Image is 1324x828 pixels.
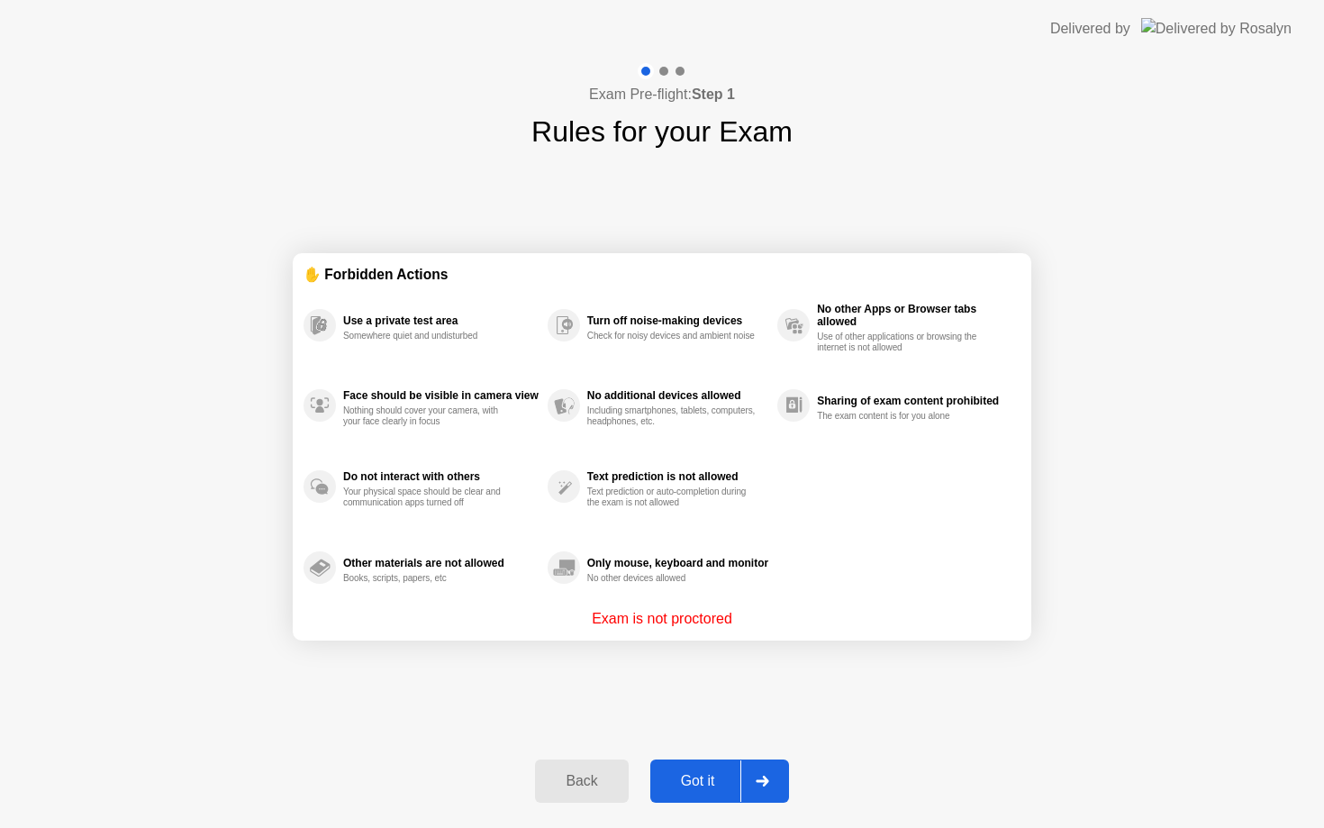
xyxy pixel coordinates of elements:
[587,573,757,584] div: No other devices allowed
[817,411,987,422] div: The exam content is for you alone
[587,487,757,508] div: Text prediction or auto-completion during the exam is not allowed
[540,773,622,789] div: Back
[343,573,513,584] div: Books, scripts, papers, etc
[343,470,539,483] div: Do not interact with others
[817,303,1011,328] div: No other Apps or Browser tabs allowed
[343,314,539,327] div: Use a private test area
[343,389,539,402] div: Face should be visible in camera view
[589,84,735,105] h4: Exam Pre-flight:
[587,389,768,402] div: No additional devices allowed
[587,331,757,341] div: Check for noisy devices and ambient noise
[535,760,628,803] button: Back
[343,331,513,341] div: Somewhere quiet and undisturbed
[587,314,768,327] div: Turn off noise-making devices
[692,86,735,102] b: Step 1
[531,110,793,153] h1: Rules for your Exam
[587,470,768,483] div: Text prediction is not allowed
[343,487,513,508] div: Your physical space should be clear and communication apps turned off
[1050,18,1130,40] div: Delivered by
[343,557,539,569] div: Other materials are not allowed
[817,395,1011,407] div: Sharing of exam content prohibited
[650,760,789,803] button: Got it
[592,608,732,630] p: Exam is not proctored
[587,557,768,569] div: Only mouse, keyboard and monitor
[304,264,1020,285] div: ✋ Forbidden Actions
[343,405,513,427] div: Nothing should cover your camera, with your face clearly in focus
[587,405,757,427] div: Including smartphones, tablets, computers, headphones, etc.
[656,773,740,789] div: Got it
[1141,18,1292,39] img: Delivered by Rosalyn
[817,332,987,353] div: Use of other applications or browsing the internet is not allowed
